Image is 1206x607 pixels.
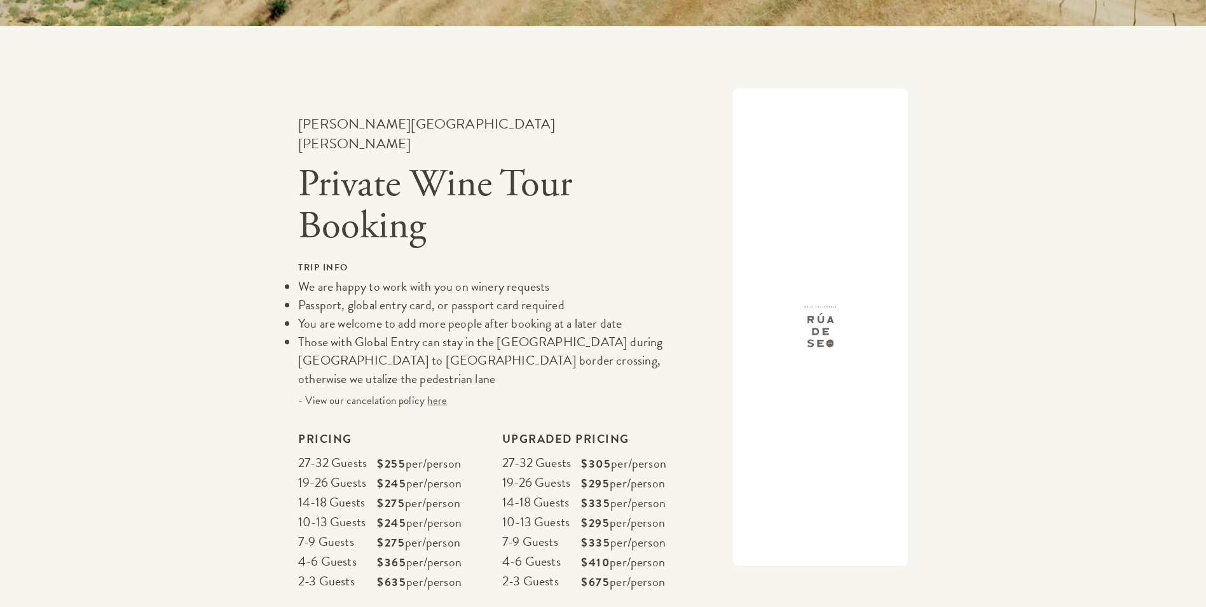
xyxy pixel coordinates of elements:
p: per/person [581,473,665,493]
span: $675 [581,573,610,590]
span: $295 [581,475,610,492]
span: $365 [377,554,406,571]
span: $335 [581,494,610,512]
p: per/person [581,513,665,533]
p: per/person [581,454,666,473]
li: Those with Global Entry can stay in the [GEOGRAPHIC_DATA] during [GEOGRAPHIC_DATA] to [GEOGRAPHIC... [298,333,680,388]
h1: [PERSON_NAME][GEOGRAPHIC_DATA][PERSON_NAME] [298,114,616,153]
li: Passport, global entry card, or passport card required [298,296,680,314]
span: $335 [581,534,610,551]
p: per/person [377,473,462,493]
h1: Pricing [298,429,462,449]
p: per/person [377,454,461,473]
p: 10-13 Guests [298,513,366,531]
p: per/person [581,552,665,572]
p: 14-18 Guests [502,493,569,512]
span: $275 [377,534,405,551]
p: 19-26 Guests [502,473,570,492]
li: We are happy to work with you on winery requests [298,277,680,296]
p: per/person [377,513,462,533]
p: 4-6 Guests [502,552,561,571]
p: per/person [377,572,462,592]
p: 10-13 Guests [502,513,570,531]
p: 4-6 Guests [298,552,357,571]
li: You are welcome to add more people after booking at a later date [298,314,680,333]
p: - View our cancelation policy [298,393,680,408]
p: per/person [581,572,665,592]
span: here [427,393,447,408]
span: $245 [377,514,406,531]
p: per/person [581,493,666,513]
p: per/person [377,552,462,572]
p: 27-32 Guests [502,454,571,472]
p: 19-26 Guests [298,473,366,492]
p: 2-3 Guests [298,572,355,590]
p: 7-9 Guests [502,533,558,551]
span: $255 [377,455,406,472]
h2: Private Wine Tour Booking [298,164,616,248]
span: $635 [377,573,406,590]
p: 2-3 Guests [502,572,559,590]
p: Trip Info [298,258,680,277]
span: $295 [581,514,610,531]
span: $410 [581,554,610,571]
h1: Upgraded Pricing [502,429,666,449]
p: per/person [377,533,460,552]
p: per/person [377,493,460,513]
span: $275 [377,494,405,512]
p: 7-9 Guests [298,533,354,551]
p: per/person [581,533,666,552]
span: $305 [581,455,611,472]
p: 27-32 Guests [298,454,367,472]
p: 14-18 Guests [298,493,365,512]
span: $245 [377,475,406,492]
